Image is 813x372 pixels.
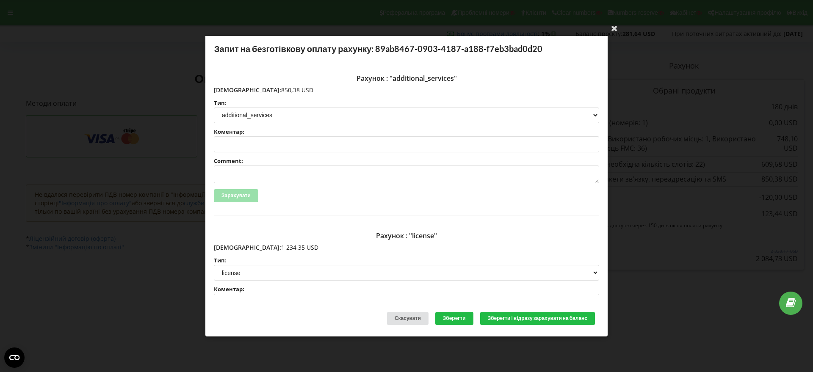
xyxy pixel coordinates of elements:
[214,258,599,263] label: Тип:
[480,312,595,325] button: Зберегти і відразу зарахувати на баланс
[214,85,599,94] p: 850,38 USD
[214,70,599,85] div: Рахунок : "additional_services"
[214,100,599,105] label: Тип:
[387,312,429,325] div: Скасувати
[435,312,473,325] button: Зберегти
[214,158,599,164] label: Comment:
[214,129,599,135] label: Коментар:
[214,85,281,94] span: [DEMOGRAPHIC_DATA]:
[214,243,281,251] span: [DEMOGRAPHIC_DATA]:
[214,287,599,292] label: Коментар:
[214,243,599,252] p: 1 234,35 USD
[214,228,599,243] div: Рахунок : "license"
[4,347,25,368] button: Open CMP widget
[205,36,608,62] div: Запит на безготівкову оплату рахунку: 89ab8467-0903-4187-a188-f7eb3bad0d20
